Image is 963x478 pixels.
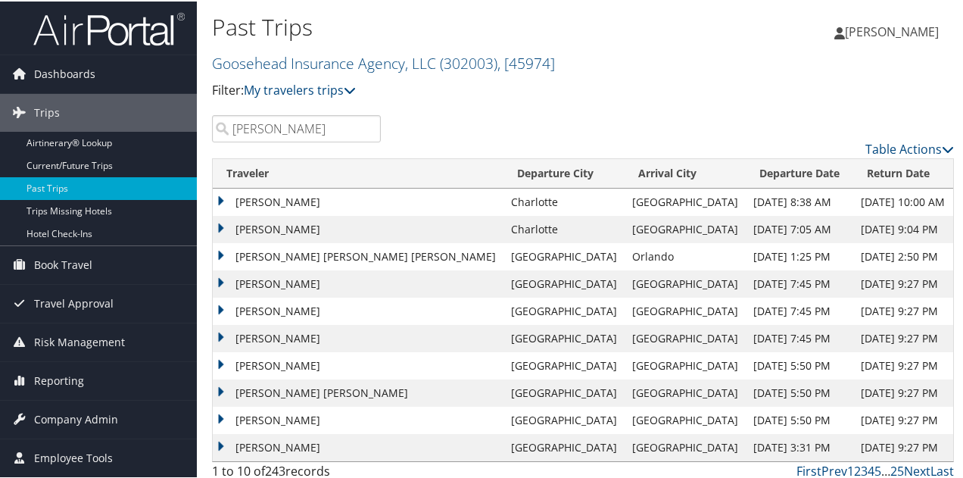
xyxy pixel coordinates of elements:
td: [DATE] 10:00 AM [853,187,953,214]
td: [GEOGRAPHIC_DATA] [503,405,625,433]
td: [PERSON_NAME] [213,351,503,378]
a: 25 [890,461,904,478]
td: [PERSON_NAME] [213,323,503,351]
p: Filter: [212,80,706,99]
th: Arrival City: activate to sort column ascending [625,158,746,187]
td: [DATE] 5:50 PM [746,378,853,405]
td: [DATE] 9:27 PM [853,351,953,378]
td: [GEOGRAPHIC_DATA] [625,405,746,433]
td: [PERSON_NAME] [213,296,503,323]
span: 243 [265,461,285,478]
td: [PERSON_NAME] [213,269,503,296]
td: [GEOGRAPHIC_DATA] [503,323,625,351]
td: [GEOGRAPHIC_DATA] [625,351,746,378]
td: [GEOGRAPHIC_DATA] [503,378,625,405]
td: [DATE] 7:45 PM [746,296,853,323]
td: [DATE] 8:38 AM [746,187,853,214]
th: Departure City: activate to sort column ascending [503,158,625,187]
a: 1 [847,461,854,478]
td: [GEOGRAPHIC_DATA] [625,433,746,460]
a: First [796,461,821,478]
span: Trips [34,92,60,130]
td: [GEOGRAPHIC_DATA] [503,242,625,269]
span: ( 302003 ) [440,52,497,72]
a: Prev [821,461,847,478]
td: [GEOGRAPHIC_DATA] [625,187,746,214]
td: [DATE] 2:50 PM [853,242,953,269]
td: [GEOGRAPHIC_DATA] [503,269,625,296]
td: [DATE] 9:27 PM [853,323,953,351]
td: [DATE] 5:50 PM [746,351,853,378]
td: [PERSON_NAME] [213,405,503,433]
span: Dashboards [34,54,95,92]
td: [GEOGRAPHIC_DATA] [625,296,746,323]
a: Table Actions [865,139,954,156]
td: [GEOGRAPHIC_DATA] [625,378,746,405]
span: Travel Approval [34,283,114,321]
td: [DATE] 9:27 PM [853,269,953,296]
img: airportal-logo.png [33,10,185,45]
td: [GEOGRAPHIC_DATA] [503,351,625,378]
td: [PERSON_NAME] [PERSON_NAME] [213,378,503,405]
td: [DATE] 9:27 PM [853,378,953,405]
td: Orlando [625,242,746,269]
a: My travelers trips [244,80,356,97]
td: [PERSON_NAME] [213,214,503,242]
a: Last [930,461,954,478]
a: 3 [861,461,868,478]
span: Book Travel [34,245,92,283]
a: 2 [854,461,861,478]
td: [PERSON_NAME] [213,187,503,214]
td: Charlotte [503,187,625,214]
th: Return Date: activate to sort column ascending [853,158,953,187]
th: Departure Date: activate to sort column ascending [746,158,853,187]
span: Employee Tools [34,438,113,476]
td: [DATE] 9:27 PM [853,433,953,460]
td: [GEOGRAPHIC_DATA] [503,433,625,460]
a: Goosehead Insurance Agency, LLC [212,52,555,72]
th: Traveler: activate to sort column ascending [213,158,503,187]
td: [DATE] 1:25 PM [746,242,853,269]
a: [PERSON_NAME] [834,8,954,53]
td: [GEOGRAPHIC_DATA] [625,323,746,351]
td: [GEOGRAPHIC_DATA] [625,214,746,242]
td: [DATE] 7:45 PM [746,269,853,296]
span: [PERSON_NAME] [845,22,939,39]
span: … [881,461,890,478]
span: Company Admin [34,399,118,437]
td: Charlotte [503,214,625,242]
a: Next [904,461,930,478]
td: [DATE] 9:04 PM [853,214,953,242]
span: Risk Management [34,322,125,360]
td: [DATE] 7:45 PM [746,323,853,351]
td: [DATE] 3:31 PM [746,433,853,460]
td: [DATE] 9:27 PM [853,405,953,433]
span: , [ 45974 ] [497,52,555,72]
td: [DATE] 5:50 PM [746,405,853,433]
td: [GEOGRAPHIC_DATA] [503,296,625,323]
a: 5 [874,461,881,478]
input: Search Traveler or Arrival City [212,114,381,141]
td: [PERSON_NAME] [213,433,503,460]
td: [DATE] 9:27 PM [853,296,953,323]
td: [PERSON_NAME] [PERSON_NAME] [PERSON_NAME] [213,242,503,269]
span: Reporting [34,361,84,398]
td: [DATE] 7:05 AM [746,214,853,242]
a: 4 [868,461,874,478]
td: [GEOGRAPHIC_DATA] [625,269,746,296]
h1: Past Trips [212,10,706,42]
